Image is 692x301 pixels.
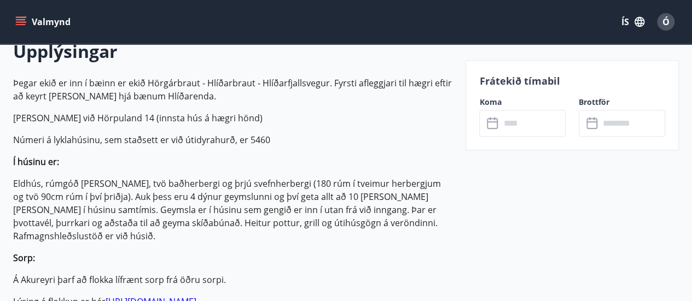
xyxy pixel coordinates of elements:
label: Brottför [579,97,665,108]
label: Koma [479,97,566,108]
button: menu [13,12,75,32]
p: Eldhús, rúmgóð [PERSON_NAME], tvö baðherbergi og þrjú svefnherbergi (180 rúm í tveimur herbergjum... [13,177,452,243]
p: Númeri á lyklahúsinu, sem staðsett er við útidyrahurð, er 5460 [13,133,452,146]
p: [PERSON_NAME] við Hörpuland 14 (innsta hús á hægri hönd) [13,111,452,125]
span: Ó [662,16,670,28]
p: Þegar ekið er inn í bæinn er ekið Hörgárbraut - Hlíðarbraut - Hlíðarfjallsvegur. Fyrsti afleggjar... [13,76,452,103]
button: ÍS [615,12,650,32]
p: Á Akureyri þarf að flokka lífrænt sorp frá öðru sorpi. [13,273,452,286]
strong: Sorp: [13,252,35,264]
h2: Upplýsingar [13,39,452,63]
button: Ó [653,9,679,35]
p: Frátekið tímabil [479,74,665,88]
strong: Í húsinu er: [13,156,59,168]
